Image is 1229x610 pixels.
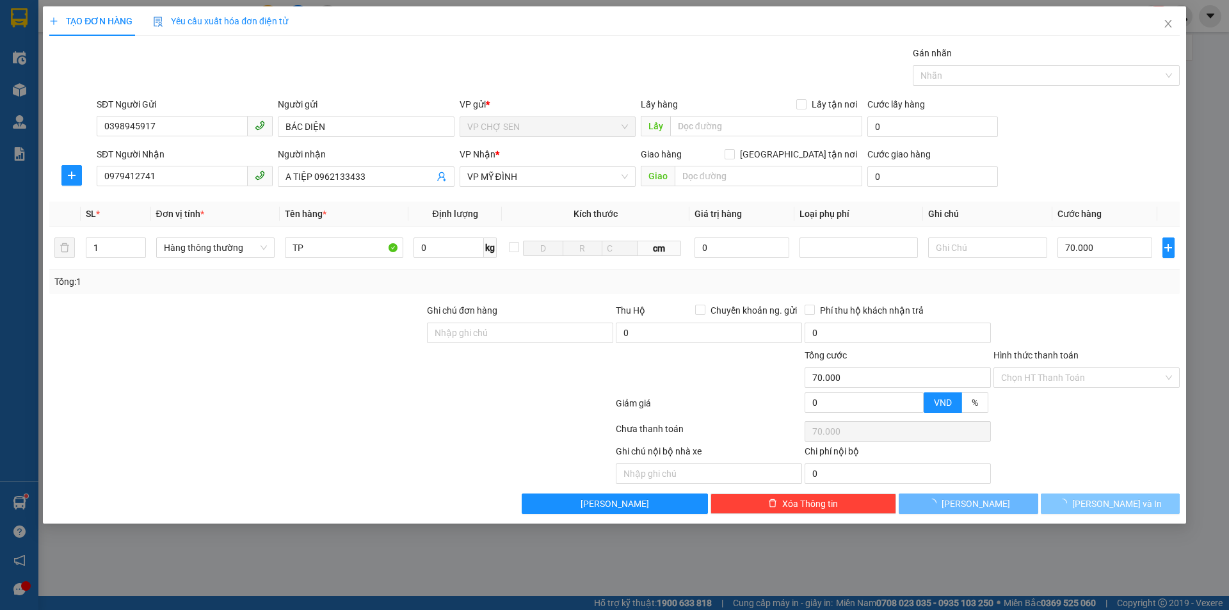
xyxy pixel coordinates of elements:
img: logo [6,69,23,132]
span: Giá trị hàng [695,209,742,219]
span: loading [1058,499,1072,508]
span: Tổng cước [805,350,847,360]
span: Chuyển khoản ng. gửi [705,303,802,317]
button: plus [1162,237,1175,258]
span: [PERSON_NAME] [942,497,1010,511]
span: Đơn vị tính [156,209,204,219]
span: Hàng thông thường [164,238,267,257]
span: plus [1163,243,1174,253]
input: Ghi chú đơn hàng [427,323,613,343]
div: VP gửi [460,97,636,111]
button: deleteXóa Thông tin [711,494,897,514]
button: [PERSON_NAME] và In [1041,494,1180,514]
th: Loại phụ phí [794,202,923,227]
input: Nhập ghi chú [616,463,802,484]
span: phone [255,120,265,131]
button: delete [54,237,75,258]
span: close [1163,19,1173,29]
span: Tên hàng [285,209,326,219]
input: D [523,241,563,256]
span: Cước hàng [1057,209,1102,219]
span: kg [484,237,497,258]
span: user-add [437,172,447,182]
div: Chi phí nội bộ [805,444,991,463]
span: TẠO ĐƠN HÀNG [49,16,133,26]
input: R [563,241,602,256]
strong: CHUYỂN PHÁT NHANH AN PHÚ QUÝ [28,10,120,52]
span: VP CHỢ SEN [467,117,628,136]
button: plus [61,165,82,186]
button: [PERSON_NAME] [522,494,708,514]
input: 0 [695,237,790,258]
th: Ghi chú [923,202,1052,227]
label: Cước lấy hàng [867,99,925,109]
label: Gán nhãn [913,48,952,58]
span: Định lượng [432,209,478,219]
span: delete [768,499,777,509]
span: loading [928,499,942,508]
span: cm [638,241,681,256]
div: SĐT Người Gửi [97,97,273,111]
div: Người nhận [278,147,454,161]
span: VP MỸ ĐÌNH [467,167,628,186]
span: plus [49,17,58,26]
div: SĐT Người Nhận [97,147,273,161]
span: Kích thước [574,209,618,219]
span: phone [255,170,265,181]
span: Lấy hàng [641,99,678,109]
input: Cước lấy hàng [867,116,998,137]
span: % [972,397,978,408]
label: Hình thức thanh toán [993,350,1079,360]
span: Phí thu hộ khách nhận trả [815,303,929,317]
label: Ghi chú đơn hàng [427,305,497,316]
input: Dọc đường [670,116,862,136]
span: SL [86,209,96,219]
button: Close [1150,6,1186,42]
span: [PERSON_NAME] và In [1072,497,1162,511]
span: [GEOGRAPHIC_DATA] tận nơi [735,147,862,161]
span: [PERSON_NAME] [581,497,649,511]
span: VP Nhận [460,149,495,159]
img: icon [153,17,163,27]
span: Giao [641,166,675,186]
span: Lấy tận nơi [807,97,862,111]
button: [PERSON_NAME] [899,494,1038,514]
div: Tổng: 1 [54,275,474,289]
span: [GEOGRAPHIC_DATA], [GEOGRAPHIC_DATA] ↔ [GEOGRAPHIC_DATA] [26,54,121,98]
span: Thu Hộ [616,305,645,316]
div: Giảm giá [614,396,803,419]
div: Ghi chú nội bộ nhà xe [616,444,802,463]
label: Cước giao hàng [867,149,931,159]
input: C [602,241,638,256]
span: plus [62,170,81,181]
span: Giao hàng [641,149,682,159]
span: Yêu cầu xuất hóa đơn điện tử [153,16,288,26]
div: Người gửi [278,97,454,111]
input: Cước giao hàng [867,166,998,187]
input: VD: Bàn, Ghế [285,237,403,258]
div: Chưa thanh toán [614,422,803,444]
span: Lấy [641,116,670,136]
input: Ghi Chú [928,237,1047,258]
span: VND [934,397,952,408]
span: Xóa Thông tin [782,497,838,511]
input: Dọc đường [675,166,862,186]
